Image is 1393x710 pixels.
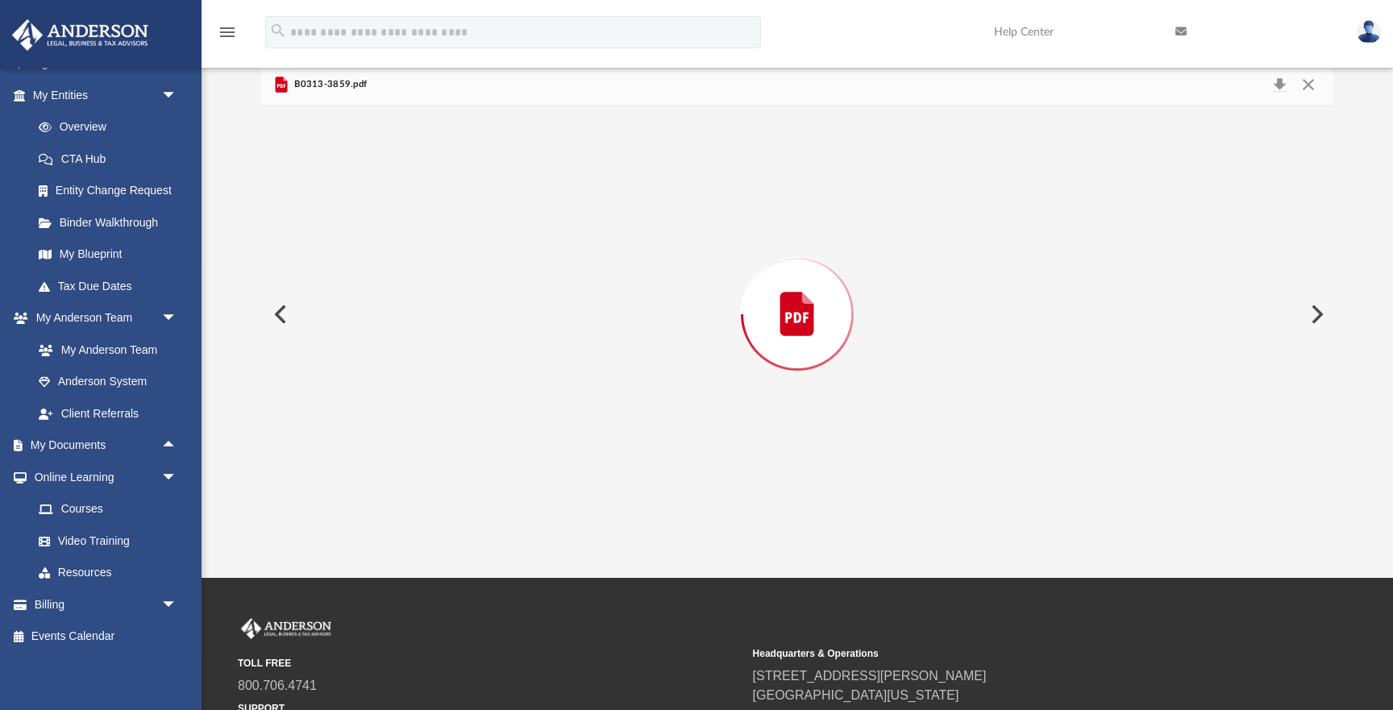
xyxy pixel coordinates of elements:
[238,656,742,671] small: TOLL FREE
[161,302,193,335] span: arrow_drop_down
[11,461,193,493] a: Online Learningarrow_drop_down
[261,64,1333,522] div: Preview
[161,430,193,463] span: arrow_drop_up
[218,23,237,42] i: menu
[753,688,959,702] a: [GEOGRAPHIC_DATA][US_STATE]
[11,302,193,334] a: My Anderson Teamarrow_drop_down
[23,111,202,143] a: Overview
[269,22,287,39] i: search
[23,557,193,589] a: Resources
[23,397,193,430] a: Client Referrals
[161,461,193,494] span: arrow_drop_down
[11,430,193,462] a: My Documentsarrow_drop_up
[23,366,193,398] a: Anderson System
[23,206,202,239] a: Binder Walkthrough
[23,270,202,302] a: Tax Due Dates
[238,618,335,639] img: Anderson Advisors Platinum Portal
[23,143,202,175] a: CTA Hub
[218,31,237,42] a: menu
[753,646,1257,661] small: Headquarters & Operations
[1294,73,1323,96] button: Close
[161,79,193,112] span: arrow_drop_down
[11,621,202,653] a: Events Calendar
[1265,73,1294,96] button: Download
[261,292,297,337] button: Previous File
[11,79,202,111] a: My Entitiesarrow_drop_down
[23,175,202,207] a: Entity Change Request
[7,19,153,51] img: Anderson Advisors Platinum Portal
[1298,292,1333,337] button: Next File
[291,77,367,92] span: B0313-3859.pdf
[23,239,193,271] a: My Blueprint
[23,334,185,366] a: My Anderson Team
[1357,20,1381,44] img: User Pic
[23,525,185,557] a: Video Training
[753,669,987,683] a: [STREET_ADDRESS][PERSON_NAME]
[238,679,317,692] a: 800.706.4741
[11,588,202,621] a: Billingarrow_drop_down
[23,493,193,525] a: Courses
[161,588,193,621] span: arrow_drop_down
